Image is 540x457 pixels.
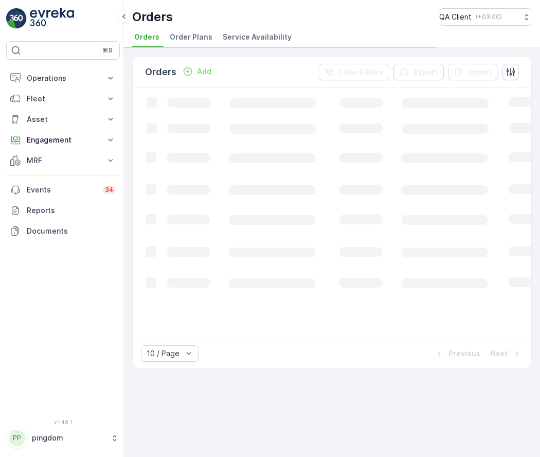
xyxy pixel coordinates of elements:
[439,12,472,22] p: QA Client
[6,68,120,89] button: Operations
[178,65,215,78] button: Add
[6,419,120,425] span: v 1.48.1
[439,8,532,26] button: QA Client(+03:00)
[145,65,176,79] p: Orders
[102,46,113,55] p: ⌘B
[448,348,480,359] p: Previous
[433,347,481,360] button: Previous
[27,185,97,195] p: Events
[6,89,120,109] button: Fleet
[338,67,383,77] p: Clear Filters
[197,66,211,77] p: Add
[30,8,74,29] img: logo_light-DOdMpM7g.png
[6,180,120,200] a: Events34
[6,109,120,130] button: Asset
[27,155,99,166] p: MRF
[469,67,492,77] p: Import
[170,32,212,42] span: Order Plans
[27,114,99,125] p: Asset
[318,64,389,80] button: Clear Filters
[476,13,502,21] p: ( +03:00 )
[393,64,444,80] button: Export
[6,150,120,171] button: MRF
[27,73,99,83] p: Operations
[223,32,292,42] span: Service Availability
[27,94,99,104] p: Fleet
[27,135,99,145] p: Engagement
[105,186,114,194] p: 34
[134,32,159,42] span: Orders
[27,205,116,216] p: Reports
[491,348,508,359] p: Next
[6,8,27,29] img: logo
[6,200,120,221] a: Reports
[132,9,173,25] p: Orders
[27,226,116,236] p: Documents
[414,67,438,77] p: Export
[9,430,25,446] div: PP
[6,221,120,241] a: Documents
[448,64,498,80] button: Import
[6,427,120,449] button: PPpingdom
[490,347,523,360] button: Next
[6,130,120,150] button: Engagement
[32,433,105,443] p: pingdom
